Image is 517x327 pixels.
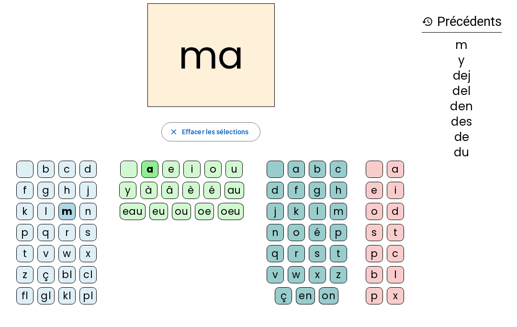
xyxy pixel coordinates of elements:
div: h [330,182,347,199]
div: q [267,245,284,262]
div: é [309,224,326,241]
div: q [37,224,55,241]
div: du [422,147,502,158]
div: a [387,161,404,178]
div: cl [79,266,97,283]
div: p [366,287,383,304]
div: p [330,224,347,241]
div: oe [195,203,214,220]
div: kl [58,287,76,304]
div: ç [37,266,55,283]
div: t [387,224,404,241]
div: t [330,245,347,262]
div: g [309,182,326,199]
div: x [309,266,326,283]
div: s [366,224,383,241]
div: f [288,182,305,199]
div: s [309,245,326,262]
div: y [422,55,502,66]
h3: Précédents [422,11,502,33]
div: g [37,182,55,199]
div: f [16,182,34,199]
div: è [182,182,200,199]
div: dej [422,70,502,82]
div: j [267,203,284,220]
div: del [422,85,502,97]
div: r [288,245,305,262]
div: s [79,224,97,241]
div: a [288,161,305,178]
div: n [79,203,97,220]
div: o [288,224,305,241]
div: d [79,161,97,178]
div: ç [275,287,292,304]
div: b [37,161,55,178]
div: a [141,161,158,178]
div: p [366,245,383,262]
h2: ma [147,3,275,107]
div: p [16,224,34,241]
div: c [330,161,347,178]
div: k [288,203,305,220]
div: pl [79,287,97,304]
div: é [203,182,221,199]
div: w [58,245,76,262]
div: x [79,245,97,262]
div: z [16,266,34,283]
div: e [162,161,180,178]
mat-icon: close [169,128,178,136]
div: i [183,161,201,178]
div: u [225,161,243,178]
div: y [119,182,136,199]
div: m [58,203,76,220]
div: n [267,224,284,241]
div: fl [16,287,34,304]
div: e [366,182,383,199]
div: d [387,203,404,220]
span: Effacer les sélections [182,126,248,138]
div: eu [149,203,168,220]
div: ou [172,203,191,220]
div: z [330,266,347,283]
button: Effacer les sélections [161,122,260,141]
mat-icon: history [422,16,433,27]
div: j [79,182,97,199]
div: c [387,245,404,262]
div: des [422,116,502,128]
div: v [267,266,284,283]
div: den [422,101,502,112]
div: eau [120,203,146,220]
div: bl [58,266,76,283]
div: x [387,287,404,304]
div: b [366,266,383,283]
div: oeu [218,203,244,220]
div: l [309,203,326,220]
div: i [387,182,404,199]
div: de [422,131,502,143]
div: l [37,203,55,220]
div: t [16,245,34,262]
div: m [422,39,502,51]
div: en [296,287,315,304]
div: on [319,287,338,304]
div: m [330,203,347,220]
div: k [16,203,34,220]
div: w [288,266,305,283]
div: â [161,182,179,199]
div: au [225,182,244,199]
div: b [309,161,326,178]
div: gl [37,287,55,304]
div: l [387,266,404,283]
div: o [366,203,383,220]
div: c [58,161,76,178]
div: h [58,182,76,199]
div: o [204,161,222,178]
div: r [58,224,76,241]
div: d [267,182,284,199]
div: à [140,182,157,199]
div: v [37,245,55,262]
